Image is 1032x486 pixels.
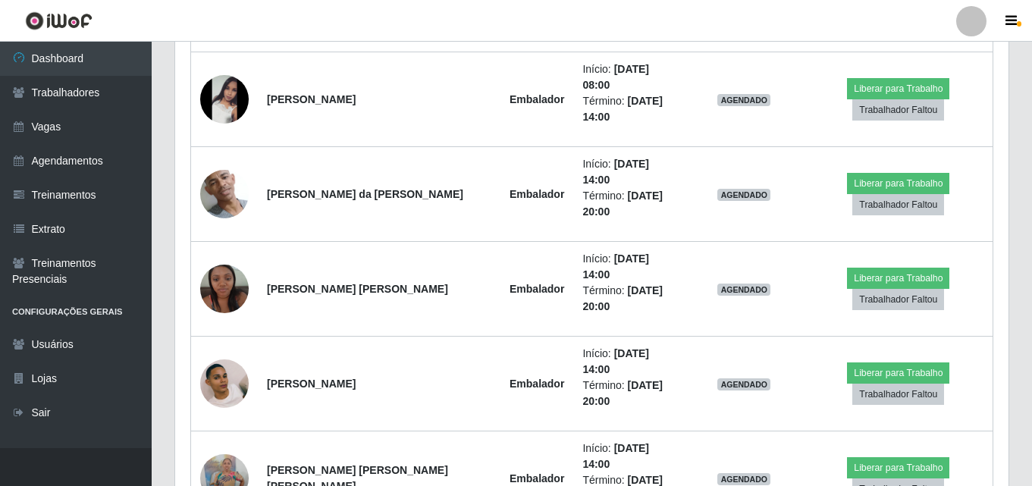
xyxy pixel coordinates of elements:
[847,268,949,289] button: Liberar para Trabalho
[200,256,249,321] img: 1728315936790.jpeg
[25,11,93,30] img: CoreUI Logo
[582,251,674,283] li: Início:
[717,284,770,296] span: AGENDADO
[852,289,944,310] button: Trabalhador Faltou
[582,93,674,125] li: Término:
[267,283,448,295] strong: [PERSON_NAME] [PERSON_NAME]
[510,93,564,105] strong: Embalador
[267,93,356,105] strong: [PERSON_NAME]
[267,188,463,200] strong: [PERSON_NAME] da [PERSON_NAME]
[852,194,944,215] button: Trabalhador Faltou
[200,140,249,248] img: 1703894885814.jpeg
[582,441,674,472] li: Início:
[510,188,564,200] strong: Embalador
[582,283,674,315] li: Término:
[582,156,674,188] li: Início:
[267,378,356,390] strong: [PERSON_NAME]
[200,75,249,124] img: 1745859119141.jpeg
[582,346,674,378] li: Início:
[717,473,770,485] span: AGENDADO
[582,63,649,91] time: [DATE] 08:00
[510,472,564,484] strong: Embalador
[847,173,949,194] button: Liberar para Trabalho
[582,442,649,470] time: [DATE] 14:00
[717,189,770,201] span: AGENDADO
[847,457,949,478] button: Liberar para Trabalho
[510,283,564,295] strong: Embalador
[847,362,949,384] button: Liberar para Trabalho
[200,340,249,427] img: 1745585720704.jpeg
[847,78,949,99] button: Liberar para Trabalho
[510,378,564,390] strong: Embalador
[582,378,674,409] li: Término:
[582,61,674,93] li: Início:
[582,158,649,186] time: [DATE] 14:00
[852,99,944,121] button: Trabalhador Faltou
[852,384,944,405] button: Trabalhador Faltou
[582,252,649,281] time: [DATE] 14:00
[717,94,770,106] span: AGENDADO
[582,188,674,220] li: Término:
[582,347,649,375] time: [DATE] 14:00
[717,378,770,390] span: AGENDADO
